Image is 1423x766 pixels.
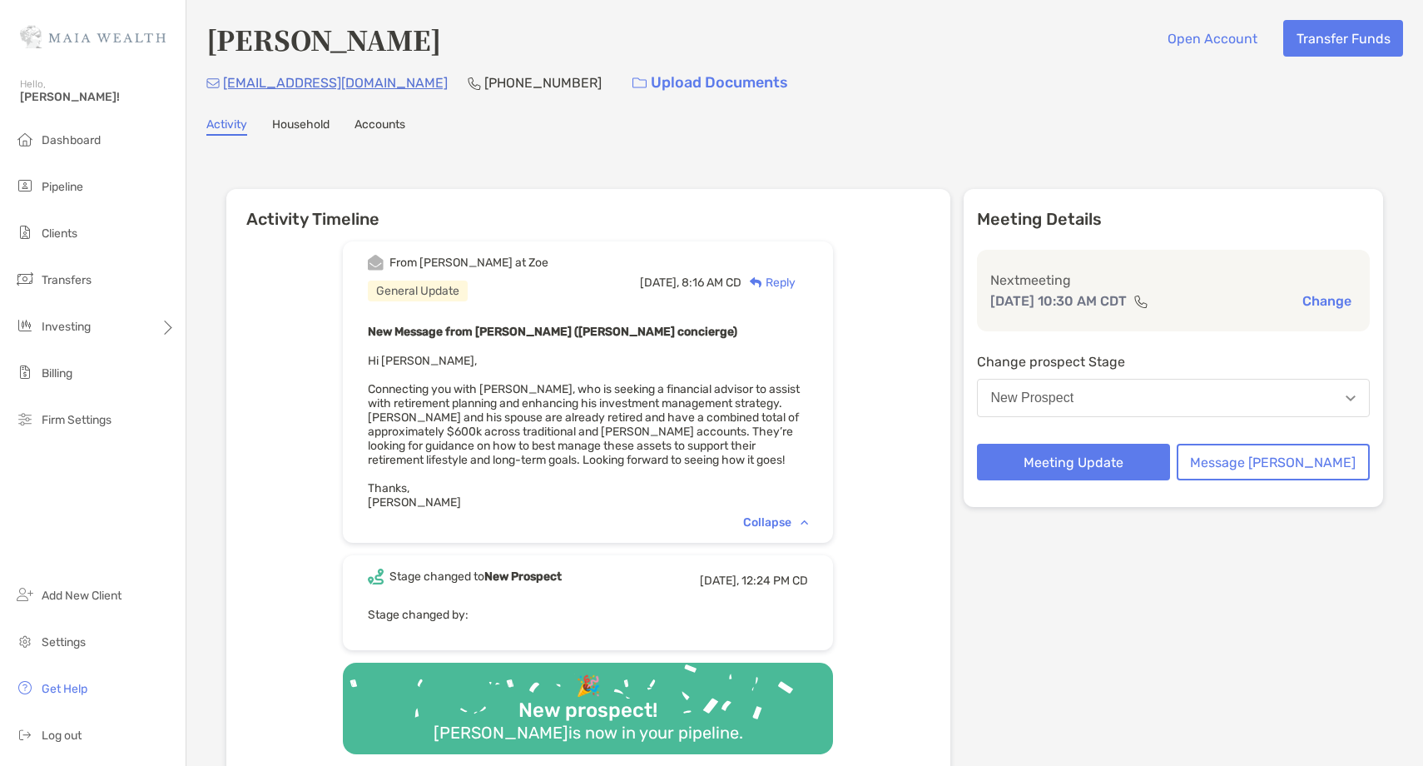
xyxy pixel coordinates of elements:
span: 8:16 AM CD [682,276,741,290]
img: Reply icon [750,277,762,288]
p: Meeting Details [977,209,1371,230]
span: Transfers [42,273,92,287]
img: Confetti [343,663,833,740]
span: Add New Client [42,589,121,603]
b: New Message from [PERSON_NAME] ([PERSON_NAME] concierge) [368,325,737,339]
span: Get Help [42,682,87,696]
span: [DATE], [700,574,739,588]
span: Investing [42,320,91,334]
img: Event icon [368,255,384,271]
p: [EMAIL_ADDRESS][DOMAIN_NAME] [223,72,448,93]
button: Open Account [1154,20,1270,57]
span: Clients [42,226,77,241]
p: Change prospect Stage [977,351,1371,372]
div: [PERSON_NAME] is now in your pipeline. [427,723,750,743]
img: firm-settings icon [15,409,35,429]
img: Phone Icon [468,77,481,90]
a: Household [272,117,330,136]
button: Message [PERSON_NAME] [1177,444,1370,480]
div: Reply [741,274,796,291]
img: pipeline icon [15,176,35,196]
img: investing icon [15,316,35,336]
img: get-help icon [15,678,35,698]
button: Transfer Funds [1283,20,1403,57]
div: New prospect! [512,699,664,723]
span: Pipeline [42,180,83,194]
span: [PERSON_NAME]! [20,90,176,104]
span: Billing [42,366,72,381]
span: 12:24 PM CD [741,574,808,588]
div: New Prospect [991,390,1074,405]
img: transfers icon [15,269,35,289]
p: Next meeting [990,270,1357,291]
span: Settings [42,635,86,649]
h6: Activity Timeline [226,189,950,229]
div: Collapse [743,515,808,530]
img: button icon [632,77,647,89]
img: dashboard icon [15,129,35,149]
img: clients icon [15,222,35,242]
span: Dashboard [42,133,101,147]
img: add_new_client icon [15,584,35,604]
p: Stage changed by: [368,604,808,625]
div: 🎉 [569,674,607,699]
button: Change [1297,292,1356,310]
span: [DATE], [640,276,679,290]
a: Activity [206,117,247,136]
span: Firm Settings [42,413,112,427]
button: Meeting Update [977,444,1170,480]
p: [PHONE_NUMBER] [484,72,602,93]
img: Email Icon [206,78,220,88]
button: New Prospect [977,379,1371,417]
b: New Prospect [484,570,562,584]
span: Hi [PERSON_NAME], Connecting you with [PERSON_NAME], who is seeking a financial advisor to assist... [368,354,800,510]
a: Accounts [355,117,405,136]
div: From [PERSON_NAME] at Zoe [389,256,548,270]
img: logout icon [15,724,35,744]
span: Log out [42,729,82,743]
div: Stage changed to [389,570,562,584]
img: Chevron icon [801,520,808,525]
a: Upload Documents [622,65,799,101]
img: communication type [1133,295,1148,308]
h4: [PERSON_NAME] [206,20,441,58]
img: Event icon [368,569,384,584]
img: settings icon [15,631,35,651]
img: billing icon [15,362,35,382]
p: [DATE] 10:30 AM CDT [990,291,1127,311]
img: Zoe Logo [20,7,166,67]
img: Open dropdown arrow [1346,395,1356,401]
div: General Update [368,281,468,301]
